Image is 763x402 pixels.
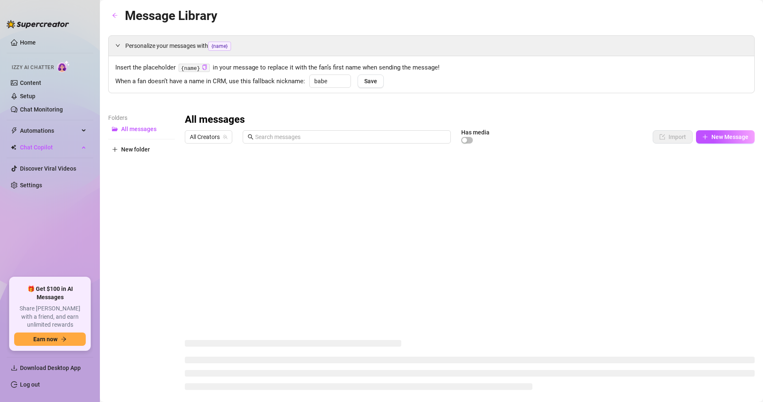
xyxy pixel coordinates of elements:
span: search [248,134,254,140]
button: Import [653,130,693,144]
span: Earn now [33,336,57,342]
span: team [223,134,228,139]
a: Discover Viral Videos [20,165,76,172]
button: New Message [696,130,755,144]
span: Personalize your messages with [125,41,748,51]
span: download [11,365,17,371]
div: Personalize your messages with{name} [109,36,754,56]
span: 🎁 Get $100 in AI Messages [14,285,86,301]
span: expanded [115,43,120,48]
span: folder-open [112,126,118,132]
span: Chat Copilot [20,141,79,154]
span: Insert the placeholder in your message to replace it with the fan’s first name when sending the m... [115,63,748,73]
span: copy [202,65,207,70]
span: All messages [121,126,157,132]
button: Earn nowarrow-right [14,333,86,346]
code: {name} [179,64,210,72]
span: {name} [208,42,231,51]
a: Settings [20,182,42,189]
button: New folder [108,143,175,156]
span: plus [112,146,118,152]
span: Izzy AI Chatter [12,64,54,72]
article: Has media [461,130,490,135]
article: Folders [108,113,175,122]
span: Share [PERSON_NAME] with a friend, and earn unlimited rewards [14,305,86,329]
span: arrow-right [61,336,67,342]
span: Automations [20,124,79,137]
a: Setup [20,93,35,99]
span: arrow-left [112,12,118,18]
a: Home [20,39,36,46]
span: thunderbolt [11,127,17,134]
img: Chat Copilot [11,144,16,150]
a: Chat Monitoring [20,106,63,113]
span: New folder [121,146,150,153]
img: AI Chatter [57,60,70,72]
span: Download Desktop App [20,365,81,371]
button: Save [358,74,384,88]
img: logo-BBDzfeDw.svg [7,20,69,28]
button: All messages [108,122,175,136]
article: Message Library [125,6,217,25]
a: Content [20,79,41,86]
span: Save [364,78,377,84]
h3: All messages [185,113,245,127]
button: Click to Copy [202,65,207,71]
span: New Message [711,134,748,140]
a: Log out [20,381,40,388]
span: All Creators [190,131,227,143]
span: plus [702,134,708,140]
span: When a fan doesn’t have a name in CRM, use this fallback nickname: [115,77,305,87]
input: Search messages [255,132,446,141]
